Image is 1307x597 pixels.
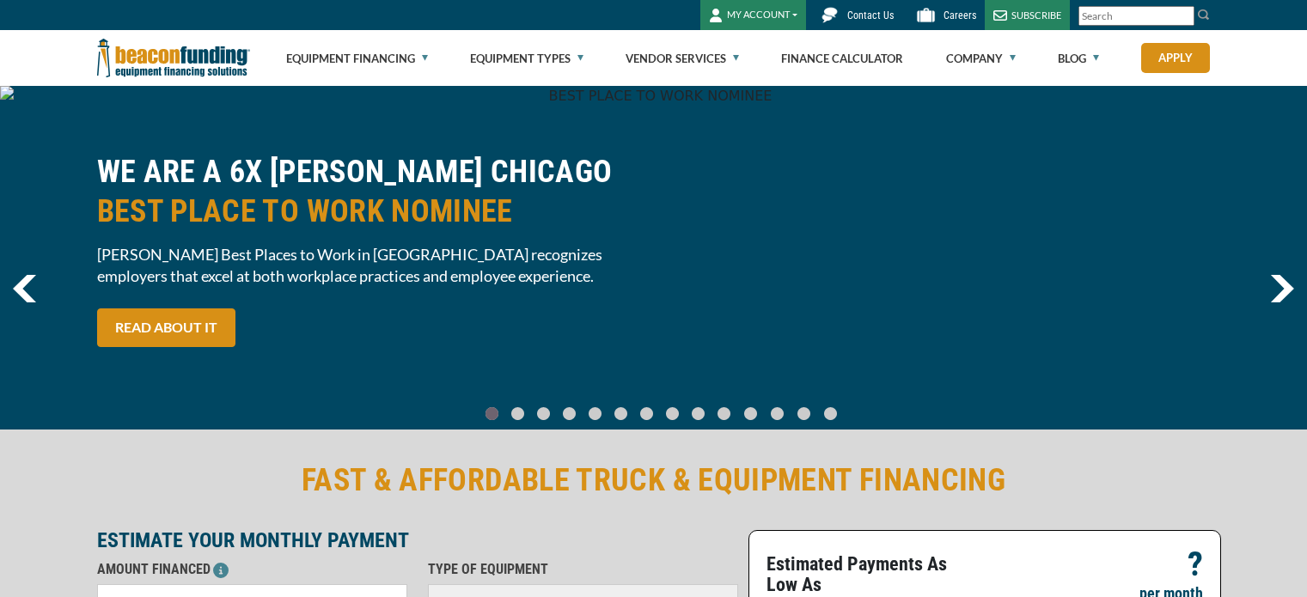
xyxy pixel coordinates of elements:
a: Go To Slide 1 [508,406,528,421]
a: Go To Slide 0 [482,406,503,421]
a: Go To Slide 9 [714,406,735,421]
span: Contact Us [847,9,894,21]
span: [PERSON_NAME] Best Places to Work in [GEOGRAPHIC_DATA] recognizes employers that excel at both wo... [97,244,644,287]
img: Left Navigator [13,275,36,302]
a: Finance Calculator [781,31,903,86]
img: Beacon Funding Corporation logo [97,30,250,86]
h2: WE ARE A 6X [PERSON_NAME] CHICAGO [97,152,644,231]
p: ESTIMATE YOUR MONTHLY PAYMENT [97,530,738,551]
a: Go To Slide 5 [611,406,632,421]
a: Go To Slide 4 [585,406,606,421]
a: Vendor Services [626,31,739,86]
a: Go To Slide 8 [688,406,709,421]
a: Clear search text [1176,9,1190,23]
h2: FAST & AFFORDABLE TRUCK & EQUIPMENT FINANCING [97,460,1211,500]
a: READ ABOUT IT [97,308,235,347]
a: Go To Slide 11 [766,406,788,421]
span: BEST PLACE TO WORK NOMINEE [97,192,644,231]
p: Estimated Payments As Low As [766,554,974,595]
a: Go To Slide 10 [740,406,761,421]
a: Go To Slide 12 [793,406,815,421]
a: Equipment Financing [286,31,428,86]
img: Search [1197,8,1211,21]
p: ? [1188,554,1203,575]
a: Apply [1141,43,1210,73]
img: Right Navigator [1270,275,1294,302]
p: TYPE OF EQUIPMENT [428,559,738,580]
a: Go To Slide 2 [534,406,554,421]
a: next [1270,275,1294,302]
input: Search [1078,6,1194,26]
a: previous [13,275,36,302]
a: Blog [1058,31,1099,86]
a: Go To Slide 6 [637,406,657,421]
a: Equipment Types [470,31,583,86]
span: Careers [944,9,976,21]
a: Company [946,31,1016,86]
p: AMOUNT FINANCED [97,559,407,580]
a: Go To Slide 3 [559,406,580,421]
a: Go To Slide 7 [663,406,683,421]
a: Go To Slide 13 [820,406,841,421]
